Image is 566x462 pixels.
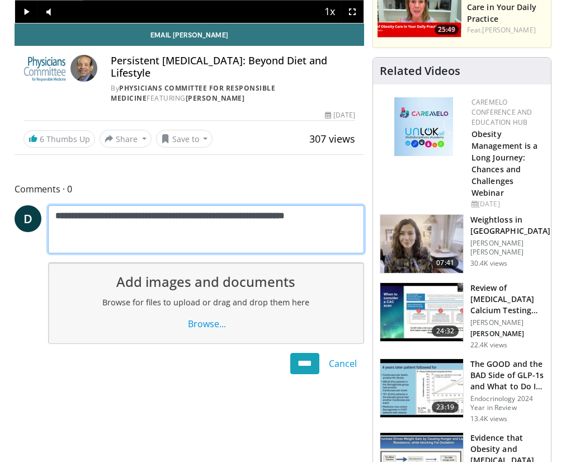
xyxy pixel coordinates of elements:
[470,259,507,268] p: 30.4K views
[432,326,459,337] span: 24:32
[380,215,463,273] img: 9983fed1-7565-45be-8934-aef1103ce6e2.150x105_q85_crop-smart_upscale.jpg
[471,97,532,127] a: CaReMeLO Conference and Education Hub
[482,25,535,35] a: [PERSON_NAME]
[37,1,60,23] button: Mute
[394,97,453,156] img: 45df64a9-a6de-482c-8a90-ada250f7980c.png.150x105_q85_autocrop_double_scale_upscale_version-0.2.jpg
[322,353,364,374] a: Cancel
[186,93,245,103] a: [PERSON_NAME]
[432,402,459,413] span: 23:19
[470,214,550,237] h3: Weightloss in [GEOGRAPHIC_DATA]
[470,394,544,412] p: Endocrinology 2024 Year in Review
[380,359,463,417] img: 756cb5e3-da60-49d4-af2c-51c334342588.150x105_q85_crop-smart_upscale.jpg
[470,414,507,423] p: 13.4K views
[70,55,97,82] img: Avatar
[319,1,341,23] button: Playback Rate
[470,329,544,338] p: [PERSON_NAME]
[471,129,538,199] a: Obesity Management is a Long Journey: Chances and Challenges Webinar
[467,25,546,35] div: Feat.
[23,130,95,148] a: 6 Thumbs Up
[111,83,275,103] a: Physicians Committee for Responsible Medicine
[380,214,544,274] a: 07:41 Weightloss in [GEOGRAPHIC_DATA] [PERSON_NAME] [PERSON_NAME] 30.4K views
[471,199,542,209] div: [DATE]
[111,55,355,79] h4: Persistent [MEDICAL_DATA]: Beyond Diet and Lifestyle
[100,130,152,148] button: Share
[15,205,41,232] a: D
[470,282,544,316] h3: Review of [MEDICAL_DATA] Calcium Testing for Primary Care
[380,283,463,341] img: f4af32e0-a3f3-4dd9-8ed6-e543ca885e6d.150x105_q85_crop-smart_upscale.jpg
[58,272,355,292] h1: Add images and documents
[40,134,44,144] span: 6
[380,64,460,78] h4: Related Videos
[380,282,544,350] a: 24:32 Review of [MEDICAL_DATA] Calcium Testing for Primary Care [PERSON_NAME] [PERSON_NAME] 22.4K...
[470,239,550,257] p: [PERSON_NAME] [PERSON_NAME]
[435,25,459,35] span: 25:49
[15,23,364,46] a: Email [PERSON_NAME]
[15,182,364,196] span: Comments 0
[111,83,355,103] div: By FEATURING
[432,257,459,268] span: 07:41
[178,313,233,334] a: Browse...
[470,341,507,350] p: 22.4K views
[15,1,37,23] button: Play
[325,110,355,120] div: [DATE]
[380,359,544,423] a: 23:19 The GOOD and the BAD Side of GLP-1s and What to Do If You Get Caught… Endocrinology 2024 Ye...
[156,130,213,148] button: Save to
[341,1,364,23] button: Fullscreen
[58,296,355,309] h2: Browse for files to upload or drag and drop them here
[309,132,355,145] span: 307 views
[23,55,66,82] img: Physicians Committee for Responsible Medicine
[470,318,544,327] p: [PERSON_NAME]
[470,359,544,392] h3: The GOOD and the BAD Side of GLP-1s and What to Do If You Get Caught…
